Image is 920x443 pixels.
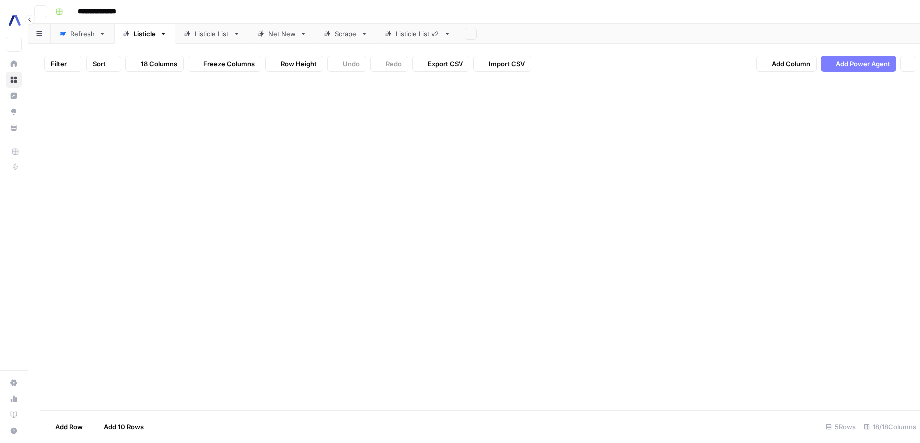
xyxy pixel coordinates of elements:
a: Scrape [315,24,376,44]
button: Workspace: AssemblyAI [6,8,22,33]
a: Usage [6,391,22,407]
span: Undo [343,59,360,69]
div: Scrape [335,29,357,39]
button: Row Height [265,56,323,72]
span: Freeze Columns [203,59,255,69]
span: Sort [93,59,106,69]
span: Redo [386,59,402,69]
a: Net New [249,24,315,44]
button: Add 10 Rows [89,419,150,435]
a: Opportunities [6,104,22,120]
div: Listicle [134,29,156,39]
div: Listicle List v2 [396,29,440,39]
a: Insights [6,88,22,104]
a: Home [6,56,22,72]
a: Listicle List v2 [376,24,459,44]
div: Listicle List [195,29,229,39]
span: 18 Columns [141,59,177,69]
button: Filter [44,56,82,72]
a: Browse [6,72,22,88]
span: Export CSV [428,59,463,69]
span: Row Height [281,59,317,69]
button: Help + Support [6,423,22,439]
a: Your Data [6,120,22,136]
button: Freeze Columns [188,56,261,72]
button: Undo [327,56,366,72]
a: Listicle [114,24,175,44]
div: Refresh [70,29,95,39]
a: Listicle List [175,24,249,44]
a: Refresh [51,24,114,44]
a: Learning Hub [6,407,22,423]
span: Add 10 Rows [104,422,144,432]
button: Export CSV [412,56,469,72]
button: 18 Columns [125,56,184,72]
button: Add Row [40,419,89,435]
a: Settings [6,375,22,391]
button: Sort [86,56,121,72]
span: Add Row [55,422,83,432]
span: Filter [51,59,67,69]
div: Net New [268,29,296,39]
img: AssemblyAI Logo [6,11,24,29]
button: Redo [370,56,408,72]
